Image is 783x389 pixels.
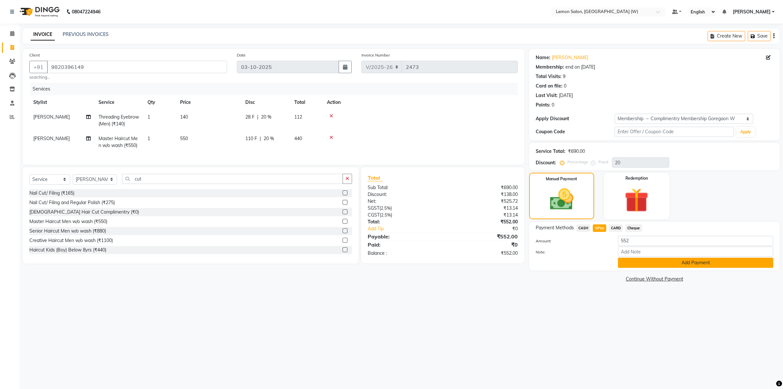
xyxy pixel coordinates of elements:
label: Amount: [531,238,613,244]
small: searching... [29,74,227,80]
div: ₹0 [456,225,523,232]
th: Action [323,95,518,110]
span: CASH [576,224,591,232]
a: [PERSON_NAME] [552,54,588,61]
span: SGST [368,205,379,211]
div: Apply Discount [536,115,615,122]
div: Paid: [363,241,443,249]
label: Fixed [598,159,608,165]
div: ₹13.14 [443,205,523,212]
span: Payment Methods [536,224,574,231]
a: Add Tip [363,225,456,232]
img: _cash.svg [543,186,581,213]
div: ( ) [363,212,443,219]
div: Discount: [536,159,556,166]
div: Master Haircut Men w/o wash (₹550) [29,218,107,225]
div: ₹138.00 [443,191,523,198]
span: 2.5% [381,212,391,218]
div: ₹690.00 [568,148,585,155]
div: ₹552.00 [443,250,523,257]
div: ₹13.14 [443,212,523,219]
div: Coupon Code [536,128,615,135]
a: Continue Without Payment [530,276,778,283]
button: Create New [708,31,745,41]
div: Senior Haircut Men w/o wash (₹880) [29,228,106,235]
span: 440 [294,136,302,141]
th: Total [290,95,323,110]
div: Nail Cut/ Filing and Regular Polish (₹275) [29,199,115,206]
span: | [257,114,258,121]
input: Enter Offer / Coupon Code [615,127,733,137]
div: Total Visits: [536,73,561,80]
div: ₹552.00 [443,233,523,240]
div: Haircut Kids (Boy) Below 8yrs (₹440) [29,247,106,253]
span: Threading Eyebrow (Men) (₹140) [99,114,139,127]
div: ₹525.72 [443,198,523,205]
span: CGST [368,212,380,218]
span: 110 F [245,135,257,142]
span: 140 [180,114,188,120]
span: | [260,135,261,142]
div: 0 [564,83,566,89]
div: ( ) [363,205,443,212]
input: Amount [618,236,773,246]
span: [PERSON_NAME] [33,114,70,120]
label: Percentage [567,159,588,165]
div: 0 [552,102,554,108]
div: 9 [563,73,565,80]
label: Invoice Number [361,52,390,58]
span: 20 % [264,135,274,142]
div: Payable: [363,233,443,240]
th: Stylist [29,95,95,110]
div: end on [DATE] [565,64,595,71]
span: 112 [294,114,302,120]
label: Manual Payment [546,176,577,182]
div: ₹0 [443,241,523,249]
span: 20 % [261,114,271,121]
input: Search or Scan [122,174,343,184]
div: Balance : [363,250,443,257]
div: [DEMOGRAPHIC_DATA] Hair Cut Complimentry (₹0) [29,209,139,216]
th: Disc [241,95,290,110]
input: Search by Name/Mobile/Email/Code [47,61,227,73]
div: Discount: [363,191,443,198]
label: Client [29,52,40,58]
span: CARD [609,224,623,232]
span: 550 [180,136,188,141]
b: 08047224946 [72,3,100,21]
label: Note: [531,249,613,255]
div: ₹690.00 [443,184,523,191]
div: Membership: [536,64,564,71]
div: Total: [363,219,443,225]
div: ₹552.00 [443,219,523,225]
div: Service Total: [536,148,565,155]
button: Apply [736,127,755,137]
label: Redemption [625,175,648,181]
th: Price [176,95,241,110]
span: 2.5% [381,205,391,211]
div: Name: [536,54,550,61]
img: logo [17,3,61,21]
div: Sub Total: [363,184,443,191]
button: +91 [29,61,48,73]
span: [PERSON_NAME] [733,8,771,15]
div: Net: [363,198,443,205]
div: Services [30,83,523,95]
th: Service [95,95,144,110]
button: Save [748,31,771,41]
label: Date [237,52,246,58]
span: Cheque [625,224,642,232]
span: 1 [147,114,150,120]
span: GPay [593,224,606,232]
div: Card on file: [536,83,562,89]
span: Master Haircut Men w/o wash (₹550) [99,136,138,148]
div: Nail Cut/ Filing (₹165) [29,190,74,197]
button: Add Payment [618,258,773,268]
input: Add Note [618,247,773,257]
span: 1 [147,136,150,141]
a: PREVIOUS INVOICES [63,31,109,37]
span: 28 F [245,114,254,121]
span: [PERSON_NAME] [33,136,70,141]
div: Creative Haircut Men w/o wash (₹1100) [29,237,113,244]
div: Points: [536,102,550,108]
